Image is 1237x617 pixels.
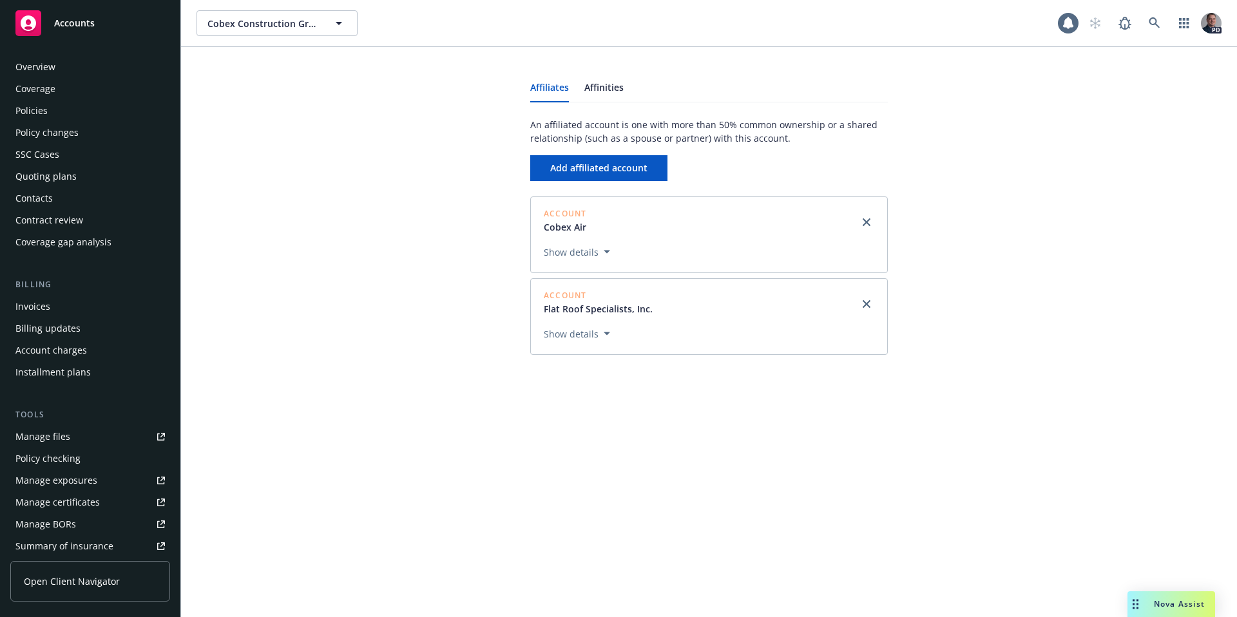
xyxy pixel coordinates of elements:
[10,122,170,143] a: Policy changes
[10,318,170,339] a: Billing updates
[539,244,615,260] button: Show details
[1127,591,1215,617] button: Nova Assist
[1142,10,1167,36] a: Search
[1112,10,1138,36] a: Report a Bug
[10,536,170,556] a: Summary of insurance
[544,220,597,234] a: Cobex Air
[15,122,79,143] div: Policy changes
[15,232,111,252] div: Coverage gap analysis
[54,18,95,28] span: Accounts
[15,100,48,121] div: Policies
[15,296,50,317] div: Invoices
[10,100,170,121] a: Policies
[10,296,170,317] a: Invoices
[10,470,170,491] a: Manage exposures
[10,340,170,361] a: Account charges
[15,318,81,339] div: Billing updates
[207,17,319,30] span: Cobex Construction Group
[544,292,663,299] span: Account
[10,210,170,231] a: Contract review
[15,144,59,165] div: SSC Cases
[10,188,170,209] a: Contacts
[539,326,615,341] button: Show details
[15,210,83,231] div: Contract review
[530,83,569,102] a: Affiliates
[1171,10,1197,36] a: Switch app
[10,57,170,77] a: Overview
[10,426,170,447] a: Manage files
[15,340,87,361] div: Account charges
[10,408,170,421] div: Tools
[10,79,170,99] a: Coverage
[1201,13,1222,33] img: photo
[10,492,170,513] a: Manage certificates
[530,118,888,145] span: An affiliated account is one with more than 50% common ownership or a shared relationship (such a...
[1127,591,1144,617] div: Drag to move
[10,232,170,252] a: Coverage gap analysis
[584,83,624,102] a: Affinities
[15,470,97,491] div: Manage exposures
[1082,10,1108,36] a: Start snowing
[10,5,170,41] a: Accounts
[15,536,113,556] div: Summary of insurance
[10,278,170,291] div: Billing
[859,214,874,230] a: Remove Cobex Air
[15,188,53,209] div: Contacts
[197,10,358,36] button: Cobex Construction Group
[15,79,55,99] div: Coverage
[544,302,663,316] a: Flat Roof Specialists, Inc.
[15,362,91,383] div: Installment plans
[10,144,170,165] a: SSC Cases
[1154,598,1205,609] span: Nova Assist
[15,426,70,447] div: Manage files
[15,492,100,513] div: Manage certificates
[15,166,77,187] div: Quoting plans
[24,574,120,588] span: Open Client Navigator
[15,57,55,77] div: Overview
[15,514,76,535] div: Manage BORs
[550,162,647,174] span: Add affiliated account
[10,166,170,187] a: Quoting plans
[10,362,170,383] a: Installment plans
[859,296,874,312] a: Remove Flat Roof Specialists, Inc.
[544,210,597,218] span: Account
[15,448,81,469] div: Policy checking
[530,155,667,181] button: Add affiliated account
[10,448,170,469] a: Policy checking
[10,514,170,535] a: Manage BORs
